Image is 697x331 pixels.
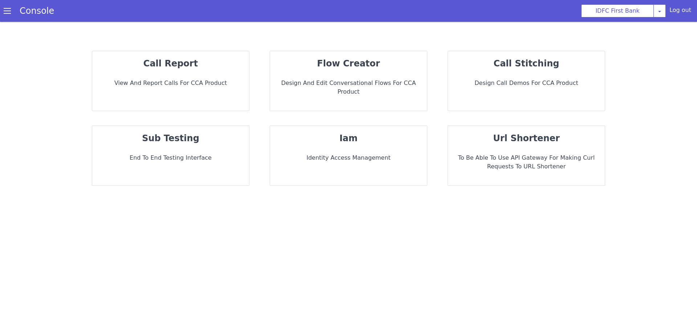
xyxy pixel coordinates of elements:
strong: sub testing [142,133,199,143]
p: End to End Testing Interface [98,154,243,162]
p: Design call demos for CCA Product [454,79,599,87]
strong: url shortener [493,133,560,143]
button: IDFC First Bank [581,4,654,17]
strong: iam [339,133,358,143]
a: Console [11,6,63,16]
p: View and report calls for CCA Product [98,79,243,87]
strong: call report [143,58,198,69]
strong: flow creator [317,58,380,69]
strong: call stitching [494,58,559,69]
p: Design and Edit Conversational flows for CCA Product [276,79,421,96]
div: Log out [669,6,691,17]
p: To be able to use API Gateway for making curl requests to URL Shortener [454,154,599,171]
p: Identity Access Management [276,154,421,162]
